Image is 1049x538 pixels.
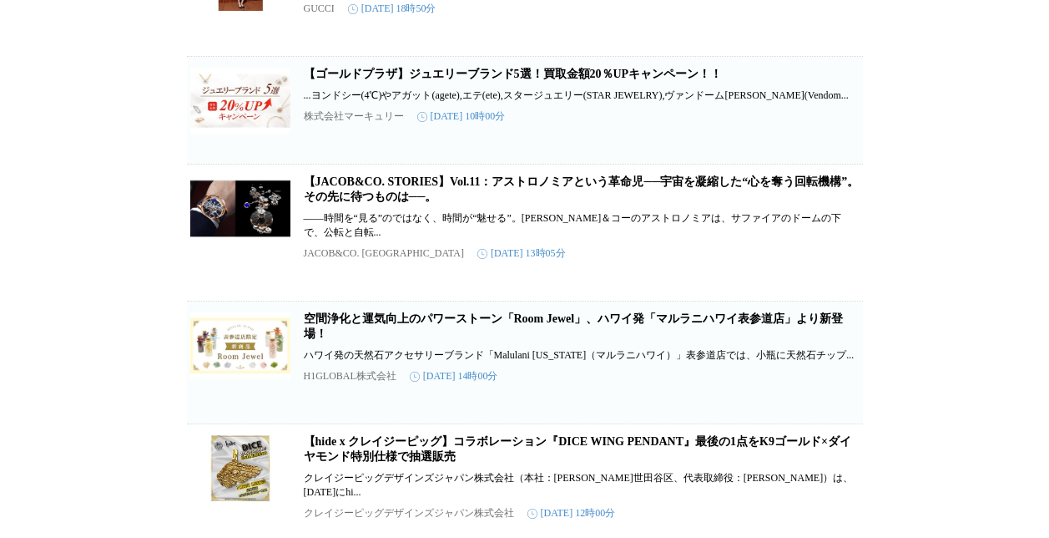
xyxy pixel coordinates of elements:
p: ハワイ発の天然石アクセサリーブランド「Malulani [US_STATE]（マルラニハワイ）」表参道店では、小瓶に天然石チップ... [304,348,860,363]
time: [DATE] 14時00分 [410,369,498,383]
p: 株式会社マーキュリー [304,109,404,124]
img: 【JACOB&CO. STORIES】Vol.11：アストロノミアという革命児──宇宙を凝縮した“心を奪う回転機構”。その先に待つものは──。 [190,175,290,241]
img: 【hide x クレイジーピッグ】コラボレーション『DICE WING PENDANT』最後の1点をK9ゴールド×ダイヤモンド特別仕様で抽選販売 [190,434,290,501]
img: 【ゴールドプラザ】ジュエリーブランド5選！買取金額20％UPキャンペーン！！ [190,67,290,134]
time: [DATE] 10時00分 [417,109,506,124]
img: 空間浄化と運気向上のパワーストーン「Room Jewel」、ハワイ発「マルラニハワイ表参道店」より新登場！ [190,312,290,378]
a: 【hide x クレイジーピッグ】コラボレーション『DICE WING PENDANT』最後の1点をK9ゴールド×ダイヤモンド特別仕様で抽選販売 [304,435,851,463]
a: 【ゴールドプラザ】ジュエリーブランド5選！買取金額20％UPキャンペーン！！ [304,68,723,80]
p: クレイジーピッグデザインズジャパン株式会社 [304,506,514,520]
p: ...ヨンドシー(4℃)やアガット(agete),エテ(ete),スタージュエリー(STAR JEWELRY),ヴァンドーム[PERSON_NAME](Vendom... [304,89,860,103]
p: H1GLOBAL株式会社 [304,369,396,383]
time: [DATE] 13時05分 [477,246,566,261]
p: JACOB&CO. [GEOGRAPHIC_DATA] [304,247,464,260]
time: [DATE] 12時00分 [527,506,616,520]
p: クレイジーピッグデザインズジャパン株式会社（本社：[PERSON_NAME]世田谷区、代表取締役：[PERSON_NAME]）は、[DATE]にhi... [304,471,860,500]
p: GUCCI [304,3,335,15]
time: [DATE] 18時50分 [348,2,436,16]
a: 【JACOB&CO. STORIES】Vol.11：アストロノミアという革命児──宇宙を凝縮した“心を奪う回転機構”。その先に待つものは──。 [304,175,860,203]
a: 空間浄化と運気向上のパワーストーン「Room Jewel」、ハワイ発「マルラニハワイ表参道店」より新登場！ [304,312,844,340]
p: ――時間を“見る”のではなく、時間が“魅せる”。[PERSON_NAME]＆コーのアストロノミアは、サファイアのドームの下で、公転と自転... [304,211,860,240]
